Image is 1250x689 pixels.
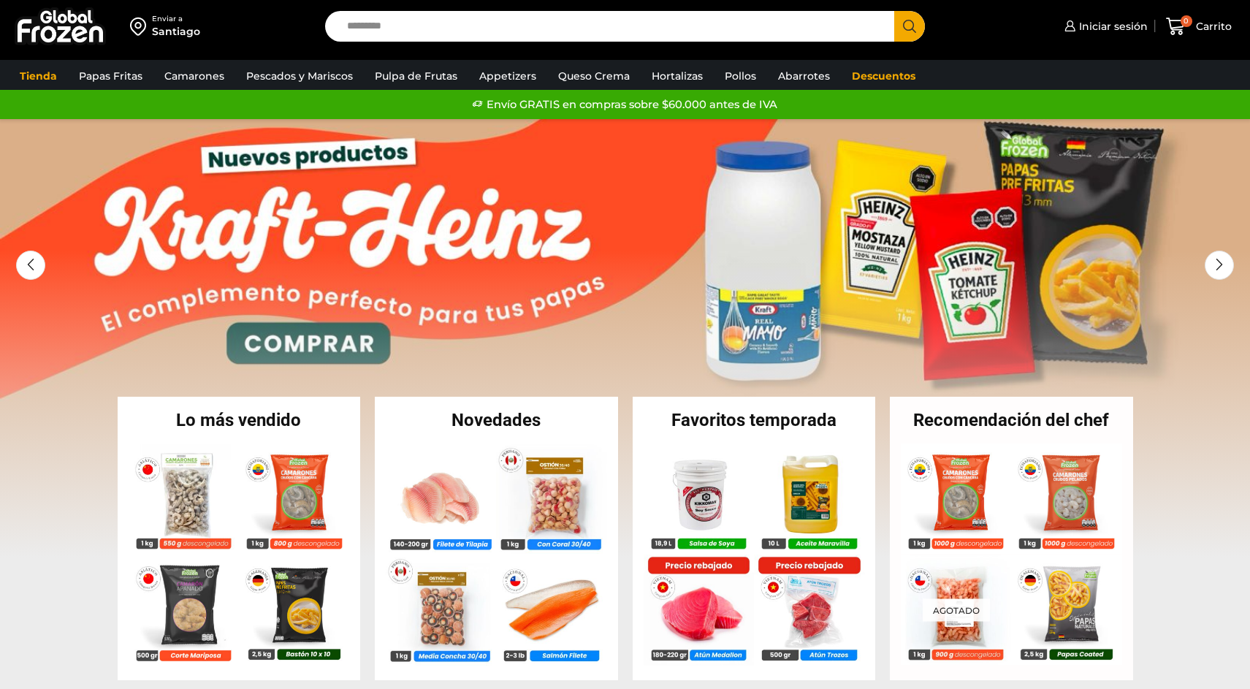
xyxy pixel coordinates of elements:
[1205,251,1234,280] div: Next slide
[894,11,925,42] button: Search button
[551,62,637,90] a: Queso Crema
[12,62,64,90] a: Tienda
[771,62,837,90] a: Abarrotes
[472,62,544,90] a: Appetizers
[375,411,618,429] h2: Novedades
[1075,19,1148,34] span: Iniciar sesión
[1162,9,1235,44] a: 0 Carrito
[239,62,360,90] a: Pescados y Mariscos
[890,411,1133,429] h2: Recomendación del chef
[72,62,150,90] a: Papas Fritas
[130,14,152,39] img: address-field-icon.svg
[157,62,232,90] a: Camarones
[152,14,200,24] div: Enviar a
[16,251,45,280] div: Previous slide
[1061,12,1148,41] a: Iniciar sesión
[633,411,876,429] h2: Favoritos temporada
[1192,19,1232,34] span: Carrito
[118,411,361,429] h2: Lo más vendido
[923,599,990,622] p: Agotado
[1181,15,1192,27] span: 0
[367,62,465,90] a: Pulpa de Frutas
[644,62,710,90] a: Hortalizas
[717,62,763,90] a: Pollos
[152,24,200,39] div: Santiago
[845,62,923,90] a: Descuentos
